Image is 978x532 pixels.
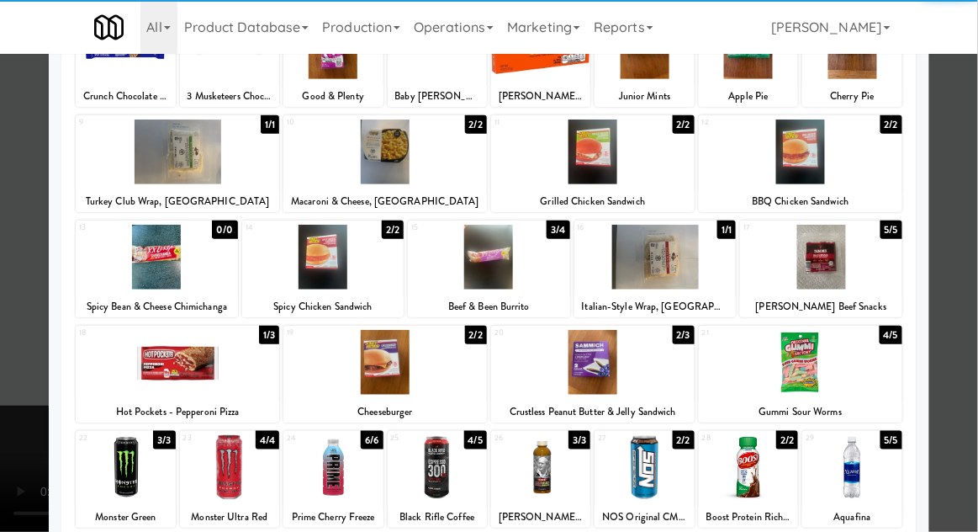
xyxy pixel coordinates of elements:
div: Baby [PERSON_NAME] [390,86,484,107]
div: 91/1Turkey Club Wrap, [GEOGRAPHIC_DATA] [76,115,279,212]
div: Monster Green [78,507,172,528]
div: 14 [246,221,323,235]
div: 22 [79,431,125,445]
div: 42/2Baby [PERSON_NAME] [388,10,487,107]
div: Hot Pockets - Pepperoni Pizza [78,402,277,423]
div: Aquafina [805,507,899,528]
div: Monster Green [76,507,175,528]
div: 102/2Macaroni & Cheese, [GEOGRAPHIC_DATA] [283,115,487,212]
div: 202/3Crustless Peanut Butter & Jelly Sandwich [491,326,695,423]
div: [PERSON_NAME] Beef Snacks [743,296,900,317]
div: Gummi Sour Worms [699,402,902,423]
div: 192/2Cheeseburger [283,326,487,423]
div: Junior Mints [595,86,694,107]
div: Junior Mints [597,86,691,107]
div: 2/2 [880,115,902,134]
div: 254/5Black Rifle Coffee [388,431,487,528]
div: Cherry Pie [805,86,899,107]
div: 24 [287,431,333,445]
div: 2/2 [465,115,487,134]
div: NOS Original CMPLX6 [595,507,694,528]
div: 2/2 [465,326,487,344]
div: 17 [743,221,821,235]
div: Baby [PERSON_NAME] [388,86,487,107]
div: Spicy Bean & Cheese Chimichanga [76,296,238,317]
div: 142/2Spicy Chicken Sandwich [242,221,404,317]
div: 181/3Hot Pockets - Pepperoni Pizza [76,326,279,423]
div: Grilled Chicken Sandwich [491,191,695,212]
div: Gummi Sour Worms [701,402,900,423]
div: 63/3Junior Mints [595,10,694,107]
div: 214/5Gummi Sour Worms [699,326,902,423]
div: 112/2Grilled Chicken Sandwich [491,115,695,212]
div: Hot Pockets - Pepperoni Pizza [76,402,279,423]
div: Crunch Chocolate Bar [78,86,172,107]
div: 72/3Apple Pie [699,10,798,107]
div: 13 [79,221,156,235]
div: Apple Pie [701,86,796,107]
div: 1/1 [717,221,736,239]
div: 33/3Good & Plenty [283,10,383,107]
div: 2/2 [776,431,798,450]
div: Good & Plenty [283,86,383,107]
div: 295/5Aquafina [802,431,901,528]
div: [PERSON_NAME] Beef Snacks [740,296,902,317]
div: Cheeseburger [286,402,484,423]
div: 27 [598,431,644,445]
div: 1/1 [261,115,279,134]
div: Macaroni & Cheese, [GEOGRAPHIC_DATA] [283,191,487,212]
div: Crunch Chocolate Bar [76,86,175,107]
div: 18 [79,326,177,340]
div: 21 [702,326,801,340]
div: 12 [702,115,801,130]
div: 19 [287,326,385,340]
div: 29 [806,431,852,445]
div: 2/2 [673,431,695,450]
div: Turkey Club Wrap, [GEOGRAPHIC_DATA] [78,191,277,212]
div: Monster Ultra Red [182,507,277,528]
div: Apple Pie [699,86,798,107]
div: Macaroni & Cheese, [GEOGRAPHIC_DATA] [286,191,484,212]
div: 2/3 [673,326,695,344]
div: 9 [79,115,177,130]
div: 4/5 [464,431,487,450]
div: [PERSON_NAME] Iced Tea [491,507,590,528]
div: Beef & Been Burrito [408,296,570,317]
div: 10 [287,115,385,130]
div: Aquafina [802,507,901,528]
div: 6/6 [361,431,383,450]
div: 263/3[PERSON_NAME] Iced Tea [491,431,590,528]
div: Cheeseburger [283,402,487,423]
div: 16 [578,221,655,235]
div: 3/3 [153,431,175,450]
div: 23 [183,431,230,445]
div: 0/0 [212,221,237,239]
div: 161/1Italian-Style Wrap, [GEOGRAPHIC_DATA] Deli [574,221,737,317]
div: 28 [702,431,748,445]
div: 122/2BBQ Chicken Sandwich [699,115,902,212]
div: 3 Musketeers Chocolate Bar [182,86,277,107]
div: Crustless Peanut Butter & Jelly Sandwich [494,402,692,423]
div: Boost Protein Rich Chocolate [699,507,798,528]
div: 246/6Prime Cherry Freeze [283,431,383,528]
div: Spicy Chicken Sandwich [242,296,404,317]
div: 81/2Cherry Pie [802,10,901,107]
div: [PERSON_NAME] Iced Tea [494,507,588,528]
div: Monster Ultra Red [180,507,279,528]
div: 3/4 [547,221,569,239]
div: 11 [494,115,593,130]
div: Cherry Pie [802,86,901,107]
div: 282/2Boost Protein Rich Chocolate [699,431,798,528]
div: 20 [494,326,593,340]
div: Beef & Been Burrito [410,296,568,317]
div: 3 Musketeers Chocolate Bar [180,86,279,107]
div: Turkey Club Wrap, [GEOGRAPHIC_DATA] [76,191,279,212]
div: Good & Plenty [286,86,380,107]
img: Micromart [94,13,124,42]
div: Italian-Style Wrap, [GEOGRAPHIC_DATA] Deli [574,296,737,317]
div: NOS Original CMPLX6 [597,507,691,528]
div: Grilled Chicken Sandwich [494,191,692,212]
div: BBQ Chicken Sandwich [699,191,902,212]
div: Spicy Bean & Cheese Chimichanga [78,296,235,317]
div: Italian-Style Wrap, [GEOGRAPHIC_DATA] Deli [577,296,734,317]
